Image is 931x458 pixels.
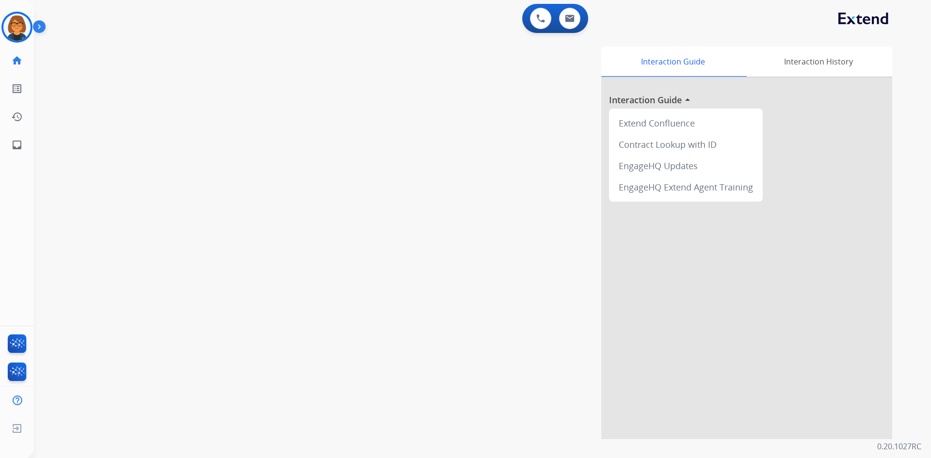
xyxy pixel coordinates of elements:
div: Contract Lookup with ID [613,134,759,155]
img: avatar [3,14,31,41]
mat-icon: home [11,55,23,66]
div: EngageHQ Updates [613,155,759,176]
mat-icon: history [11,111,23,123]
mat-icon: list_alt [11,83,23,95]
div: EngageHQ Extend Agent Training [613,176,759,198]
div: Interaction Guide [601,47,744,77]
mat-icon: inbox [11,139,23,151]
p: 0.20.1027RC [877,441,921,452]
div: Interaction History [744,47,892,77]
div: Extend Confluence [613,112,759,134]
